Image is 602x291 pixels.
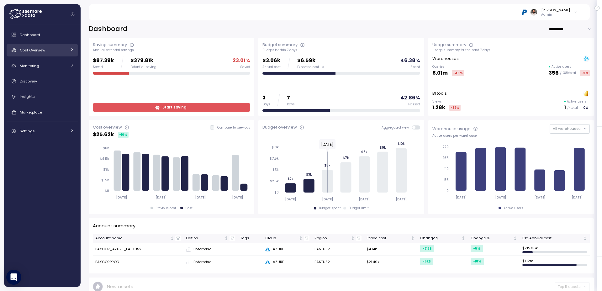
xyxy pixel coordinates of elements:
h2: Dashboard [89,24,128,34]
div: -5 % [471,245,483,252]
div: Previous cost [156,206,176,210]
tspan: $7.5k [270,156,279,161]
tspan: $0 [274,190,279,194]
div: -5k $ [420,258,433,265]
tspan: $10k [398,142,405,146]
tspan: $8k [361,150,367,154]
img: ACg8ocLskjvUhBDgxtSFCRx4ztb74ewwa1VrVEuDBD_Ho1mrTsQB-QE=s96-c [531,9,537,15]
div: Cost [186,206,193,210]
p: Queries [432,65,464,69]
p: $87.39k [93,56,114,65]
button: Collapse navigation [69,12,77,17]
div: -9 % [580,70,590,76]
p: 3 [262,94,270,102]
p: / 4 total [567,106,578,110]
span: Start saving [162,103,186,112]
div: Active users per warehouse [432,134,590,138]
span: Discovery [20,79,37,84]
td: EASTUS2 [312,256,364,268]
tspan: [DATE] [495,195,506,199]
div: Change % [471,235,512,241]
div: Not sorted [298,236,303,241]
th: Change %Not sorted [468,234,520,243]
div: Annual potential savings [93,48,250,52]
div: Saving summary [93,42,127,48]
div: Budget overview [262,124,297,130]
div: Warehouse usage [432,126,471,132]
p: $ 25.62k [93,130,114,139]
a: Monitoring [7,60,78,72]
span: Settings [20,129,35,134]
div: Active users [504,206,523,210]
tspan: [DATE] [156,195,166,199]
span: Marketplace [20,110,42,115]
div: Not sorted [224,236,229,241]
div: Potential saving [130,65,156,69]
tspan: [DATE] [535,195,546,199]
p: Active users [552,65,571,69]
div: Spent [410,65,420,69]
p: Views [432,99,461,104]
div: AZURE [265,246,309,252]
a: Settings [7,125,78,137]
p: 356 [549,69,559,77]
span: Expected cost [297,65,319,69]
div: Region [314,235,350,241]
span: Dashboard [20,32,40,37]
span: Enterprise [193,246,211,252]
div: AZURE [265,259,309,265]
div: Passed [408,102,420,107]
span: Aggregated view [382,125,412,130]
tspan: $5k [272,168,279,172]
div: Account name [95,235,169,241]
tspan: [DATE] [322,197,333,201]
div: Change $ [420,235,460,241]
tspan: $5k [324,163,330,167]
div: -32 % [449,105,461,111]
tspan: $1.5k [101,178,109,182]
th: Account nameNot sorted [93,234,183,243]
div: Usage summary for the past 7 days [432,48,590,52]
tspan: [DATE] [116,195,127,199]
a: Start saving [93,103,250,112]
p: 23.01 % [233,56,250,65]
td: $4.14k [364,243,417,256]
tspan: $3k [306,172,312,177]
div: Saved [240,65,250,69]
span: Monitoring [20,63,39,68]
p: / 1.38k total [560,71,576,75]
td: EASTUS2 [312,243,364,256]
tspan: $9k [380,145,386,150]
div: [PERSON_NAME] [541,8,570,13]
p: 42.86 % [400,94,420,102]
td: $21.49k [364,256,417,268]
div: Budget summary [262,42,298,48]
div: Saved [93,65,114,69]
button: All warehouses [550,124,590,133]
p: Warehouses [432,56,459,62]
div: Not sorted [583,236,587,241]
th: CloudNot sorted [263,234,312,243]
tspan: $2.5k [270,179,279,183]
div: Budget limit [349,206,369,210]
div: Cloud [265,235,298,241]
div: Not sorted [513,236,517,241]
p: Account summary [93,222,135,230]
div: -18 % [471,258,484,265]
tspan: [DATE] [195,195,206,199]
div: Not sorted [461,236,466,241]
p: 7 [287,94,295,102]
div: Budget for this 7 days [262,48,420,52]
p: 8.01m [432,69,448,77]
div: Days [287,102,295,107]
th: RegionNot sorted [312,234,364,243]
p: $6.59k [297,56,324,65]
tspan: 220 [443,145,449,149]
a: Insights [7,91,78,103]
span: Insights [20,94,35,99]
td: $ 1.12m [520,256,590,268]
tspan: $10k [272,145,279,149]
p: $3.06k [262,56,281,65]
text: [DATE] [321,142,334,147]
div: 0 % [582,105,590,111]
